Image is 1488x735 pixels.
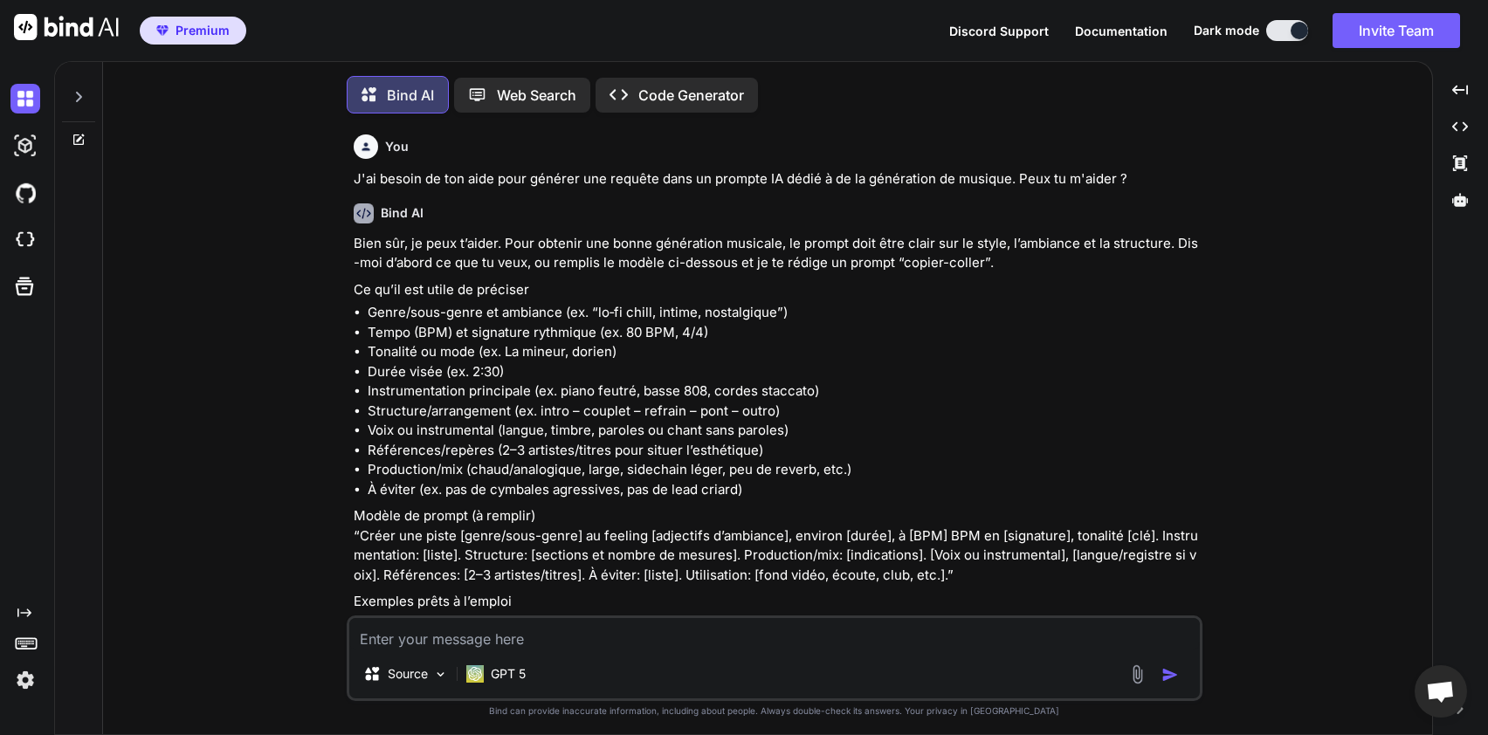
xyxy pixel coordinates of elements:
li: Tempo (BPM) et signature rythmique (ex. 80 BPM, 4/4) [368,323,1199,343]
span: Premium [176,22,230,39]
p: Ce qu’il est utile de préciser [354,280,1199,300]
img: attachment [1127,664,1147,684]
li: À éviter (ex. pas de cymbales agressives, pas de lead criard) [368,480,1199,500]
img: premium [156,25,169,36]
img: darkChat [10,84,40,113]
img: githubDark [10,178,40,208]
button: Documentation [1075,22,1168,40]
h6: You [385,138,409,155]
p: J'ai besoin de ton aide pour générer une requête dans un prompte IA dédié à de la génération de m... [354,169,1199,189]
h6: Bind AI [381,204,424,222]
span: Dark mode [1194,22,1259,39]
button: premiumPremium [140,17,246,45]
p: Exemples prêts à l’emploi [354,592,1199,612]
li: Instrumentation principale (ex. piano feutré, basse 808, cordes staccato) [368,381,1199,402]
img: Pick Models [433,667,448,682]
img: Bind AI [14,14,119,40]
img: GPT 5 [466,665,484,683]
li: Production/mix (chaud/analogique, large, sidechain léger, peu de reverb, etc.) [368,460,1199,480]
p: Bind AI [387,85,434,106]
img: cloudideIcon [10,225,40,255]
p: Web Search [497,85,576,106]
button: Discord Support [949,22,1049,40]
p: Code Generator [638,85,744,106]
li: Genre/sous-genre et ambiance (ex. “lo‑fi chill, intime, nostalgique”) [368,303,1199,323]
li: Tonalité ou mode (ex. La mineur, dorien) [368,342,1199,362]
div: Ouvrir le chat [1415,665,1467,718]
img: darkAi-studio [10,131,40,161]
li: Références/repères (2–3 artistes/titres pour situer l’esthétique) [368,441,1199,461]
button: Invite Team [1333,13,1460,48]
p: Modèle de prompt (à remplir) “Créer une piste [genre/sous-genre] au feeling [adjectifs d’ambiance... [354,506,1199,585]
p: Source [388,665,428,683]
li: Voix ou instrumental (langue, timbre, paroles ou chant sans paroles) [368,421,1199,441]
p: Bind can provide inaccurate information, including about people. Always double-check its answers.... [347,704,1202,718]
span: Discord Support [949,24,1049,38]
p: GPT 5 [491,665,526,683]
img: icon [1161,666,1179,683]
span: Documentation [1075,24,1168,38]
li: Durée visée (ex. 2:30) [368,362,1199,382]
img: settings [10,665,40,695]
li: Structure/arrangement (ex. intro – couplet – refrain – pont – outro) [368,402,1199,422]
p: Bien sûr, je peux t’aider. Pour obtenir une bonne génération musicale, le prompt doit être clair ... [354,234,1199,273]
